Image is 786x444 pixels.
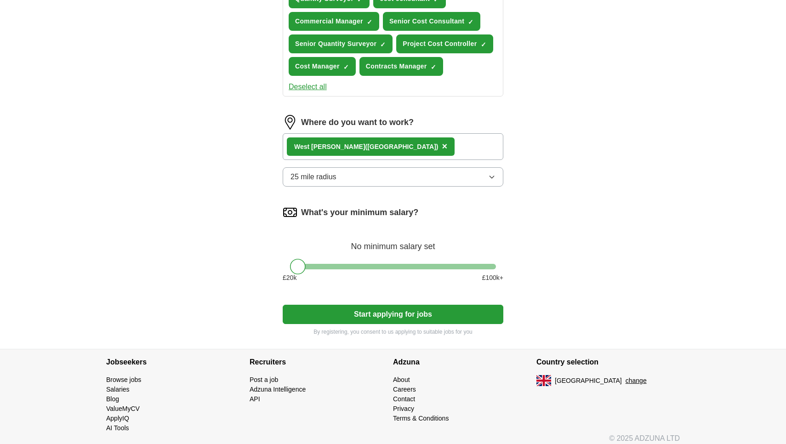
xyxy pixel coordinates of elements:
span: ✓ [367,18,372,26]
a: Browse jobs [106,376,141,383]
span: ✓ [481,41,486,48]
span: Commercial Manager [295,17,363,26]
img: salary.png [283,205,297,220]
p: By registering, you consent to us applying to suitable jobs for you [283,328,503,336]
a: Post a job [250,376,278,383]
a: AI Tools [106,424,129,432]
span: × [442,141,447,151]
a: API [250,395,260,403]
span: ✓ [380,41,386,48]
button: Contracts Manager✓ [359,57,443,76]
span: Contracts Manager [366,62,427,71]
button: Cost Manager✓ [289,57,356,76]
a: Privacy [393,405,414,412]
a: Careers [393,386,416,393]
span: 25 mile radius [290,171,336,182]
span: Project Cost Controller [403,39,477,49]
a: About [393,376,410,383]
a: Adzuna Intelligence [250,386,306,393]
button: × [442,140,447,154]
a: Salaries [106,386,130,393]
span: £ 20 k [283,273,296,283]
span: ✓ [431,63,436,71]
div: West [PERSON_NAME] [294,142,438,152]
span: Senior Quantity Surveyor [295,39,376,49]
img: location.png [283,115,297,130]
button: Senior Cost Consultant✓ [383,12,480,31]
span: £ 100 k+ [482,273,503,283]
a: Blog [106,395,119,403]
h4: Country selection [536,349,680,375]
button: Start applying for jobs [283,305,503,324]
a: Terms & Conditions [393,415,449,422]
a: ValueMyCV [106,405,140,412]
button: change [626,376,647,386]
label: What's your minimum salary? [301,206,418,219]
span: ✓ [343,63,349,71]
label: Where do you want to work? [301,116,414,129]
a: Contact [393,395,415,403]
button: 25 mile radius [283,167,503,187]
span: [GEOGRAPHIC_DATA] [555,376,622,386]
button: Project Cost Controller✓ [396,34,493,53]
span: Cost Manager [295,62,340,71]
div: No minimum salary set [283,231,503,253]
span: Senior Cost Consultant [389,17,464,26]
button: Senior Quantity Surveyor✓ [289,34,393,53]
button: Deselect all [289,81,327,92]
a: ApplyIQ [106,415,129,422]
span: ✓ [468,18,473,26]
button: Commercial Manager✓ [289,12,379,31]
img: UK flag [536,375,551,386]
span: ([GEOGRAPHIC_DATA]) [365,143,439,150]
